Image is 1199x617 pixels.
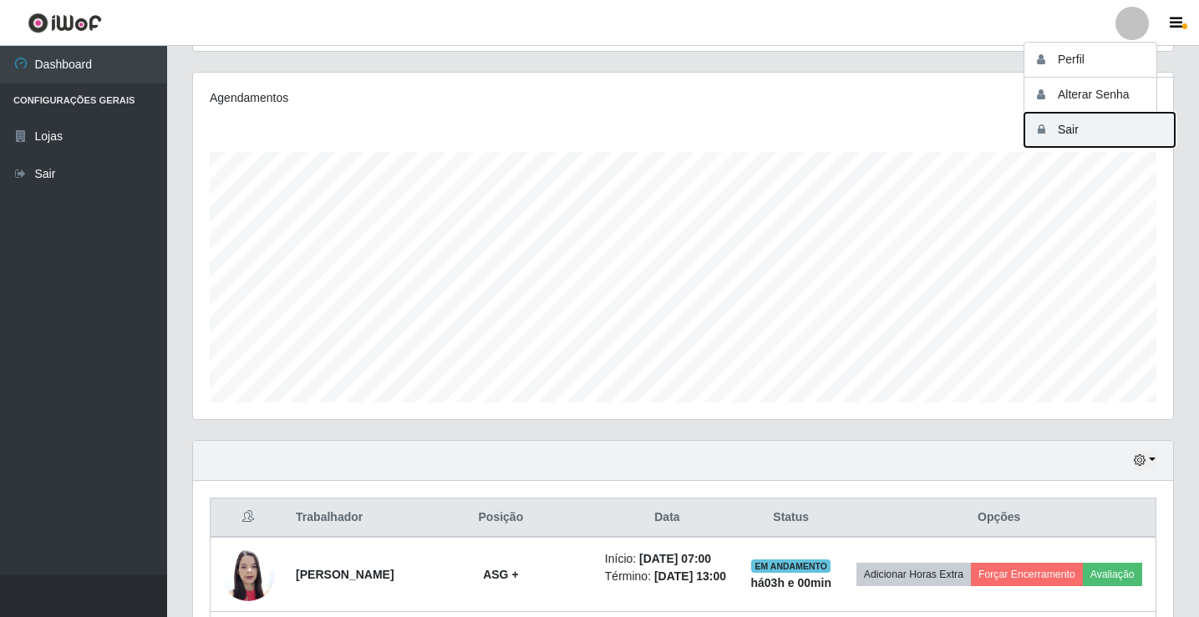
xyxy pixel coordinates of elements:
[1024,43,1175,78] button: Perfil
[595,498,739,538] th: Data
[605,550,729,568] li: Início:
[221,539,275,609] img: 1732967695446.jpeg
[1024,113,1175,147] button: Sair
[750,576,831,589] strong: há 03 h e 00 min
[296,568,394,581] strong: [PERSON_NAME]
[856,563,971,586] button: Adicionar Horas Extra
[639,552,711,565] time: [DATE] 07:00
[605,568,729,585] li: Término:
[483,568,518,581] strong: ASG +
[654,569,726,583] time: [DATE] 13:00
[1024,78,1175,113] button: Alterar Senha
[971,563,1083,586] button: Forçar Encerramento
[28,13,102,33] img: CoreUI Logo
[1083,563,1142,586] button: Avaliação
[407,498,595,538] th: Posição
[751,559,831,573] span: EM ANDAMENTO
[210,89,590,107] div: Agendamentos
[286,498,407,538] th: Trabalhador
[739,498,842,538] th: Status
[842,498,1156,538] th: Opções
